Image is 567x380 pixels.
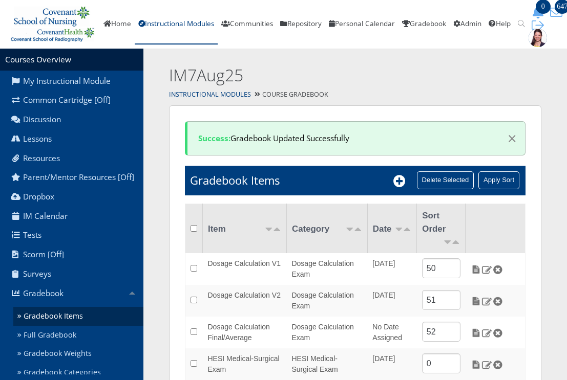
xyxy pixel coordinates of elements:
i: Add New [393,175,406,187]
div: Gradebook Updated Successfully [185,121,526,155]
img: asc.png [395,228,403,231]
a: Instructional Modules [135,4,218,45]
h1: Gradebook Items [190,172,280,188]
img: Grade [471,297,481,306]
a: Gradebook Items [13,307,143,326]
a: 647 [547,6,565,17]
span: × [508,127,517,149]
strong: Success: [198,133,230,144]
img: asc.png [444,240,452,244]
td: HESI Medical-Surgical Exam [203,348,287,380]
img: Grade [471,328,481,338]
img: Edit [481,265,492,274]
td: Dosage Calculation Exam [286,253,367,285]
td: HESI Medical-Surgical Exam [286,348,367,380]
img: Edit [481,328,492,338]
input: Apply Sort [478,171,519,189]
td: Dosage Calculation Final/Average [203,317,287,348]
td: Dosage Calculation V2 [203,285,287,317]
td: Category [286,204,367,253]
h2: IM7Aug25 [169,64,468,87]
a: Courses Overview [5,54,71,65]
img: desc.png [452,240,460,244]
a: Instructional Modules [169,90,251,99]
a: Admin [450,4,485,45]
img: asc.png [265,228,273,231]
img: Delete [492,297,503,306]
button: Dismiss alert [497,130,517,146]
img: Delete [492,328,503,338]
a: Full Gradebook [13,326,143,345]
a: Communities [218,4,277,45]
a: Personal Calendar [325,4,398,45]
img: asc.png [346,228,354,231]
td: [DATE] [367,348,416,380]
img: Grade [471,360,481,369]
td: Item [203,204,287,253]
div: Course Gradebook [143,87,567,102]
a: Gradebook [398,4,450,45]
a: Gradebook Weights [13,344,143,363]
img: desc.png [403,228,411,231]
a: Home [100,4,135,45]
button: 647 [547,6,565,18]
button: 0 [529,6,547,18]
img: Delete [492,265,503,274]
img: 1943_125_125.jpg [529,29,547,47]
input: Delete Selected [417,171,474,189]
img: Edit [481,360,492,369]
td: [DATE] [367,253,416,285]
a: 0 [529,6,547,17]
img: Grade [471,265,481,274]
td: [DATE] [367,285,416,317]
a: Repository [277,4,325,45]
img: Edit [481,297,492,306]
td: Dosage Calculation V1 [203,253,287,285]
td: Sort Order [417,204,466,253]
td: Dosage Calculation Exam [286,285,367,317]
td: No Date Assigned [367,317,416,348]
img: desc.png [354,228,362,231]
td: Dosage Calculation Exam [286,317,367,348]
a: Help [485,4,514,45]
img: Delete [492,360,503,369]
td: Date [367,204,416,253]
img: desc.png [273,228,281,231]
